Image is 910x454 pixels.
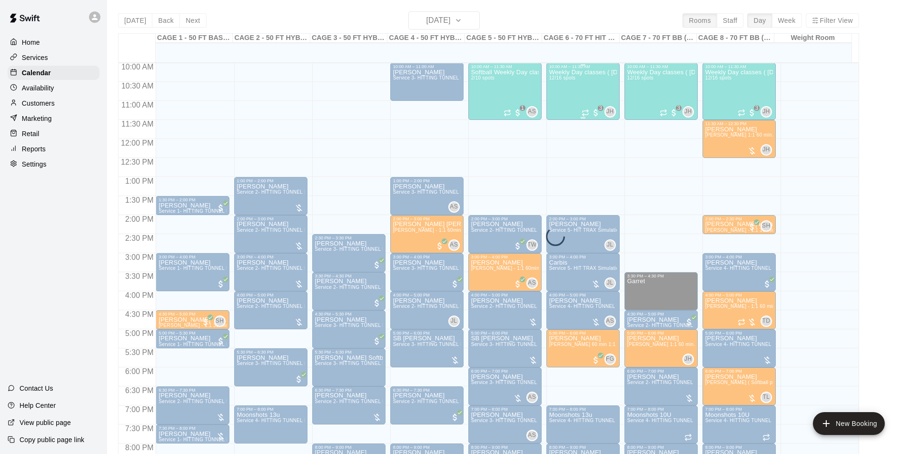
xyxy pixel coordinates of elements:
div: 6:30 PM – 7:30 PM: Brian Duncan [390,386,464,424]
div: 5:00 PM – 6:00 PM: Hunter Hupke [546,329,620,367]
span: Service 3- HITTING TUNNEL RENTAL - 50ft Softball [393,266,512,271]
div: John Havird [682,354,694,365]
div: 2:00 PM – 3:00 PM: Service 2- HITTING TUNNEL RENTAL - 50ft Baseball [234,215,307,253]
div: 1:00 PM – 2:00 PM [237,178,305,183]
span: 12/16 spots filled [627,75,653,80]
div: 6:00 PM – 7:00 PM [471,369,539,374]
span: Service 4- HITTING TUNNEL RENTAL - 70ft Baseball [705,266,826,271]
span: [PERSON_NAME] ( Softball pitching ) 60min 1:1 instruction [705,380,840,385]
span: All customers have paid [513,279,523,289]
span: Tyler Driver [764,316,772,327]
div: 5:00 PM – 6:00 PM: SB Jeremy Fenstermaker [390,329,464,367]
span: Service 2- HITTING TUNNEL RENTAL - 50ft Baseball [315,285,436,290]
div: 5:30 PM – 6:30 PM: Martin Rael [234,348,307,386]
span: 2:00 PM [123,215,156,223]
span: Recurring event [738,109,745,117]
div: 7:00 PM – 8:00 PM: Moonshots 13u [546,405,620,444]
div: 3:00 PM – 4:00 PM [158,255,226,259]
div: 1:00 PM – 2:00 PM: Allie Lesson [390,177,464,215]
span: All customers have paid [294,375,304,384]
div: 2:30 PM – 3:30 PM: Richard Carrillo [312,234,386,272]
div: 4:00 PM – 5:00 PM [393,293,461,297]
div: 2:00 PM – 3:00 PM: Frida Valentina [390,215,464,253]
div: 3:00 PM – 4:00 PM [393,255,461,259]
div: 2:30 PM – 3:30 PM [315,236,383,240]
span: Service 2- HITTING TUNNEL RENTAL - 50ft Baseball [237,266,358,271]
div: John Havird [604,106,616,118]
span: Service 2- HITTING TUNNEL RENTAL - 50ft Baseball [471,227,592,233]
span: Service 1- HITTING TUNNEL RENTAL - 50ft Baseball w/ Auto/Manual Feeder [158,266,333,271]
div: 6:00 PM – 7:00 PM: Service 2- HITTING TUNNEL RENTAL - 50ft Baseball [624,367,698,405]
span: JL [607,240,613,250]
div: Josh Lusby [448,316,460,327]
span: JH [684,107,692,117]
div: 10:00 AM – 11:30 AM [471,64,539,69]
span: Service 3- HITTING TUNNEL RENTAL - 50ft Softball [471,380,590,385]
div: 8:00 PM – 9:00 PM [471,445,539,450]
div: Frankie Gulko [604,354,616,365]
span: Recurring event [738,318,745,326]
span: Service 2- HITTING TUNNEL RENTAL - 50ft Baseball [627,323,748,328]
div: 6:30 PM – 7:30 PM [158,388,226,393]
span: FG [606,355,614,364]
p: Copy public page link [20,435,84,444]
span: John Havird [686,106,694,118]
div: 4:30 PM – 5:00 PM [627,312,695,316]
span: [PERSON_NAME] 1:1 60 min. pitching Lesson [705,132,810,138]
div: 7:00 PM – 8:00 PM [237,407,305,412]
span: AS [450,202,458,212]
div: 10:00 AM – 11:30 AM: Weekly Day classes ( Monday,Wednesday,Friday ) 10:00-11:30 ( monthly package... [702,63,776,120]
span: 12:30 PM [119,158,156,166]
span: Service 4- HITTING TUNNEL RENTAL - 70ft Baseball [549,418,670,423]
div: 4:00 PM – 5:00 PM [471,293,539,297]
span: JH [606,107,613,117]
span: Josh Lusby [608,277,616,289]
button: add [813,412,885,435]
span: Josh Lusby [452,316,460,327]
div: 2:00 PM – 3:00 PM [471,217,539,221]
span: Allie Skaggs [608,316,616,327]
div: 2:00 PM – 2:30 PM [705,217,773,221]
span: Service 2- HITTING TUNNEL RENTAL - 50ft Baseball [393,304,514,309]
span: 6:30 PM [123,386,156,395]
span: 7:00 PM [123,405,156,414]
div: 5:00 PM – 6:00 PM [393,331,461,336]
div: Allie Skaggs [604,316,616,327]
div: 6:00 PM – 7:00 PM [627,369,695,374]
div: John Havird [761,144,772,156]
span: Recurring event [762,434,770,441]
span: AS [528,393,536,402]
span: Service 4- HITTING TUNNEL RENTAL - 70ft Baseball [705,342,826,347]
div: 7:00 PM – 8:00 PM: Allie Lesson [468,405,542,444]
div: 6:00 PM – 7:00 PM [705,369,773,374]
span: Service 3- HITTING TUNNEL RENTAL - 50ft Softball [393,342,512,347]
div: 8:00 PM – 9:00 PM [705,445,773,450]
div: CAGE 1 - 50 FT BASEBALL w/ Auto Feeder [156,34,233,43]
span: Service 4- HITTING TUNNEL RENTAL - 70ft Baseball [705,418,826,423]
span: Allie Skaggs [530,106,538,118]
div: 5:00 PM – 6:00 PM [549,331,617,336]
span: TJ Wilcoxson [530,239,538,251]
span: 1 [520,105,525,111]
div: 5:00 PM – 6:00 PM [471,331,539,336]
span: 12:00 PM [119,139,156,147]
span: 3 [676,105,682,111]
span: [PERSON_NAME] 60 min 1:1 baseball hitting / fielding / pitching lessons [549,342,713,347]
div: John Havird [761,106,772,118]
span: All customers have paid [435,241,445,251]
p: Availability [22,83,54,93]
div: 10:00 AM – 11:00 AM: Josh [390,63,464,101]
p: Help Center [20,401,56,410]
span: AS [528,107,536,117]
p: Reports [22,144,46,154]
div: 8:00 PM – 9:00 PM [549,445,617,450]
div: Allie Skaggs [526,430,538,441]
div: 4:00 PM – 5:00 PM [549,293,617,297]
div: 3:00 PM – 4:00 PM [237,255,305,259]
span: Allie Skaggs [530,277,538,289]
span: 3 [754,105,760,111]
div: 4:00 PM – 5:00 PM: Tom Siebert [234,291,307,329]
span: 8:00 PM [123,444,156,452]
span: SH [762,221,770,231]
div: CAGE 3 - 50 FT HYBRID BB/SB [310,34,387,43]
